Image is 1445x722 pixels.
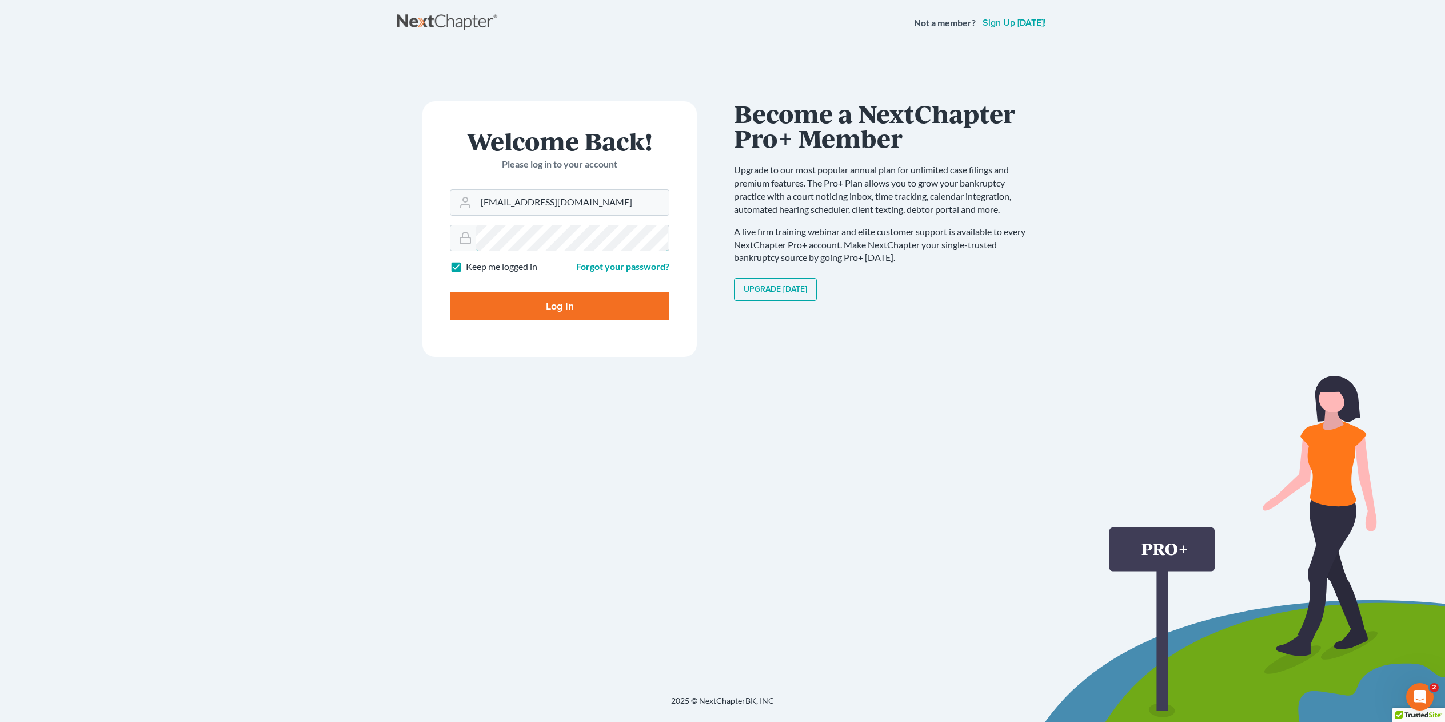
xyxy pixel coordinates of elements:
a: Upgrade [DATE] [734,278,817,301]
p: Please log in to your account [450,158,669,171]
p: Upgrade to our most popular annual plan for unlimited case filings and premium features. The Pro+... [734,164,1037,216]
div: 2025 © NextChapterBK, INC [397,695,1048,716]
iframe: Intercom live chat [1406,683,1434,711]
label: Keep me logged in [466,260,537,273]
h1: Welcome Back! [450,129,669,153]
a: Sign up [DATE]! [980,18,1048,27]
p: A live firm training webinar and elite customer support is available to every NextChapter Pro+ ac... [734,225,1037,265]
strong: Not a member? [914,17,976,30]
span: 2 [1430,683,1439,692]
input: Email Address [476,190,669,215]
input: Log In [450,292,669,320]
h1: Become a NextChapter Pro+ Member [734,101,1037,150]
a: Forgot your password? [576,261,669,272]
